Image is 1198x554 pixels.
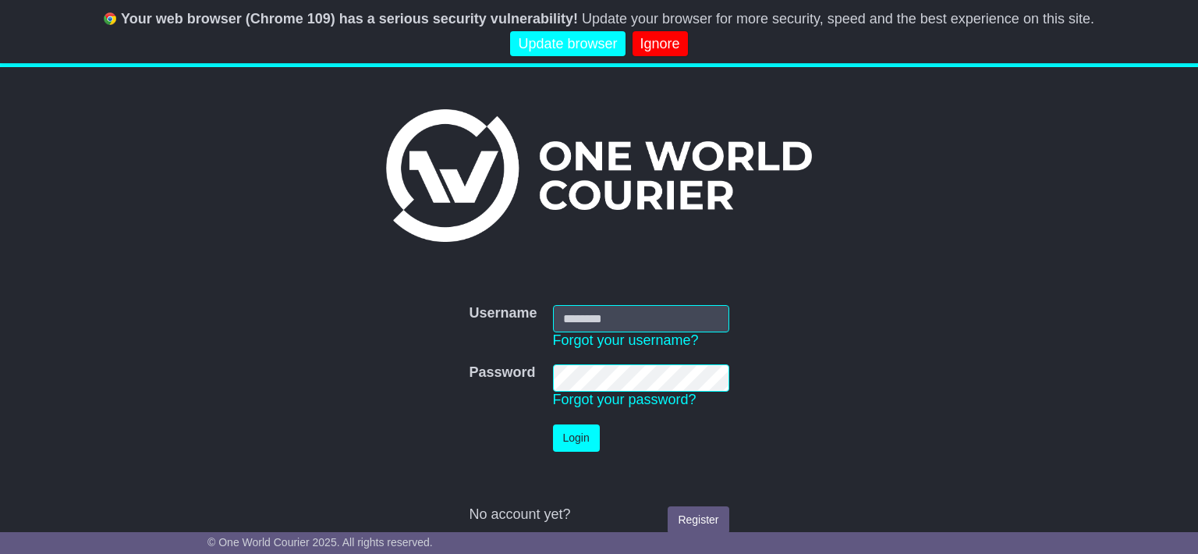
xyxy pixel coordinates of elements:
span: Update your browser for more security, speed and the best experience on this site. [582,11,1094,27]
a: Forgot your username? [553,332,699,348]
b: Your web browser (Chrome 109) has a serious security vulnerability! [121,11,578,27]
div: No account yet? [469,506,728,524]
img: One World [386,109,812,242]
span: © One World Courier 2025. All rights reserved. [207,536,433,549]
a: Update browser [510,31,625,57]
button: Login [553,424,600,452]
label: Password [469,364,535,382]
label: Username [469,305,537,322]
a: Forgot your password? [553,392,696,407]
a: Register [668,506,728,534]
a: Ignore [633,31,688,57]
